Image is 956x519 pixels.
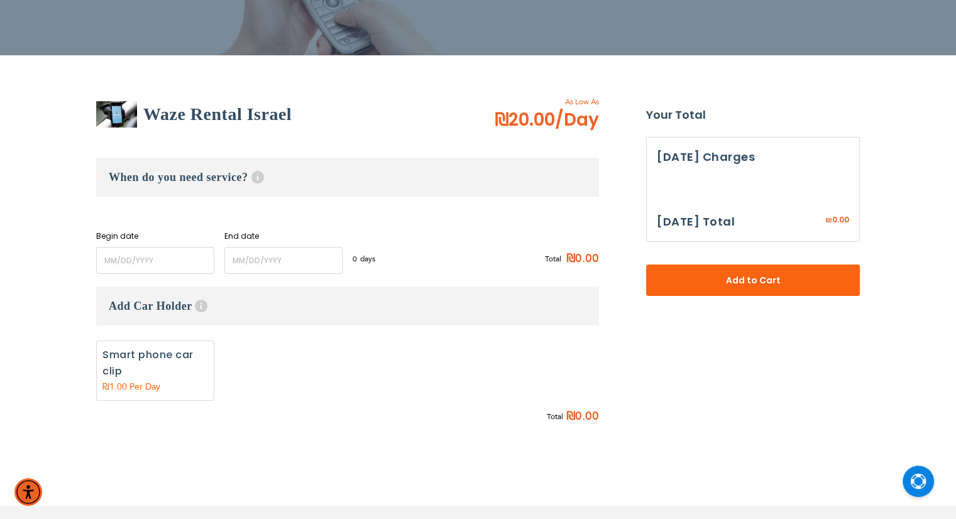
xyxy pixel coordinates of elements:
[143,102,292,127] h2: Waze Rental Israel
[555,107,599,133] span: /Day
[646,106,860,124] strong: Your Total
[96,231,214,242] label: Begin date
[224,247,343,274] input: MM/DD/YYYY
[96,287,599,325] h3: Add Car Holder
[832,214,849,225] span: 0.00
[545,253,561,265] span: Total
[495,107,599,133] span: ₪20.00
[461,96,599,107] span: As Low As
[224,231,343,242] label: End date
[561,249,599,268] span: ₪0.00
[688,274,818,287] span: Add to Cart
[96,101,137,128] img: Waze Rental Israel
[96,158,599,197] h3: When do you need service?
[14,478,42,506] div: Accessibility Menu
[575,407,599,426] span: 0.00
[657,148,849,167] h3: [DATE] Charges
[195,300,207,312] span: Help
[646,265,860,296] button: Add to Cart
[251,171,264,183] span: Help
[353,253,360,265] span: 0
[825,215,832,226] span: ₪
[547,410,563,423] span: Total
[360,253,375,265] span: days
[96,247,214,274] input: MM/DD/YYYY
[566,407,575,426] span: ₪
[657,212,735,231] h3: [DATE] Total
